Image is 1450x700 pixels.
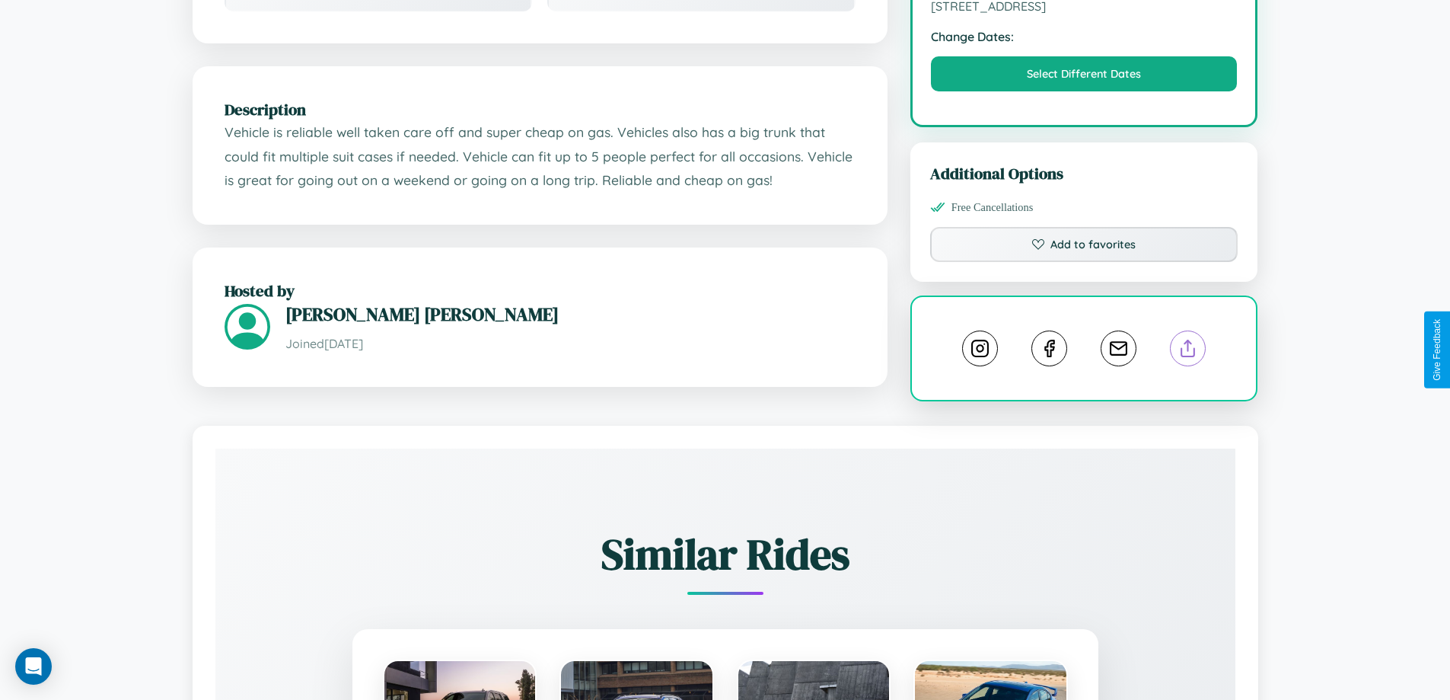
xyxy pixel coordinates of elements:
[930,227,1238,262] button: Add to favorites
[285,302,856,327] h3: [PERSON_NAME] [PERSON_NAME]
[225,120,856,193] p: Vehicle is reliable well taken care off and super cheap on gas. Vehicles also has a big trunk tha...
[285,333,856,355] p: Joined [DATE]
[15,648,52,685] div: Open Intercom Messenger
[951,201,1034,214] span: Free Cancellations
[931,56,1238,91] button: Select Different Dates
[225,280,856,302] h2: Hosted by
[225,98,856,120] h2: Description
[931,29,1238,44] strong: Change Dates:
[930,162,1238,184] h3: Additional Options
[1432,319,1442,381] div: Give Feedback
[269,525,1182,583] h2: Similar Rides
